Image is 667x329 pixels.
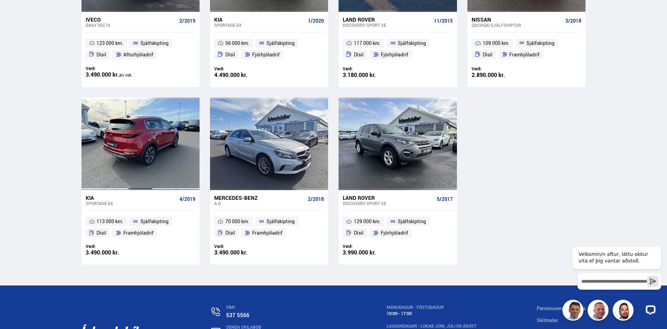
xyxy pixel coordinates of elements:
[343,72,398,78] div: 3.180.000 kr.
[343,23,431,28] div: Discovery Sport SE
[179,196,195,202] span: 4/2019
[343,16,431,23] div: Land Rover
[86,244,141,249] div: Verð:
[225,229,235,237] span: Dísil
[434,18,453,24] span: 11/2015
[225,217,249,226] span: 70 000 km.
[226,311,249,319] a: 537 5566
[483,50,493,59] span: Dísil
[354,39,381,47] span: 117 000 km.
[211,307,220,316] img: n0V2lOsqF3l1V2iz.svg
[467,12,585,87] a: Nissan Qashqai SJÁLFSKIPTUR 3/2018 109 000 km. Sjálfskipting Dísil Framhjóladrif Verð: 2.890.000 kr.
[398,217,426,226] span: Sjálfskipting
[537,317,558,323] a: Skilmalar
[214,201,305,206] div: A D
[214,16,305,23] div: Kia
[472,66,527,71] div: Verð:
[565,18,581,24] span: 3/2018
[266,39,295,47] span: Sjálfskipting
[398,39,426,47] span: Sjálfskipting
[82,190,200,265] a: Kia Sportage EX 4/2019 113 000 km. Sjálfskipting Dísil Framhjóladrif Verð: 3.490.000 kr.
[252,50,280,59] span: Fjórhjóladrif
[96,217,123,226] span: 113 000 km.
[210,190,328,265] a: Mercedes-Benz A D 2/2018 70 000 km. Sjálfskipting Dísil Framhjóladrif Verð: 3.490.000 kr.
[354,50,364,59] span: Dísil
[537,305,585,312] a: Persónuverndarstefna
[354,217,381,226] span: 129 000 km.
[123,50,153,59] span: Afturhjóladrif
[343,66,398,71] div: Verð:
[437,196,453,202] span: 5/2017
[214,250,269,256] div: 3.490.000 kr.
[86,201,177,206] div: Sportage EX
[179,18,195,24] span: 2/2019
[509,50,540,59] span: Framhjóladrif
[483,39,510,47] span: 109 000 km.
[354,229,364,237] span: Dísil
[472,16,563,23] div: Nissan
[214,195,305,201] div: Mercedes-Benz
[86,66,141,71] div: Verð:
[343,201,434,206] div: Discovery Sport SE
[564,301,584,322] img: FbJEzSuNWCJXmdc-.webp
[86,195,177,201] div: Kia
[343,250,398,256] div: 3.990.000 kr.
[381,50,408,59] span: Fjórhjóladrif
[225,39,249,47] span: 56 000 km.
[387,305,476,310] div: MÁNUDAGUR - FÖSTUDAGUR
[214,66,269,71] div: Verð:
[96,229,106,237] span: Dísil
[214,72,269,78] div: 4.490.000 kr.
[96,39,123,47] span: 123 000 km.
[226,305,326,310] div: SÍMI
[343,244,398,249] div: Verð:
[96,50,106,59] span: Dísil
[526,39,554,47] span: Sjálfskipting
[472,72,527,78] div: 2.890.000 kr.
[339,12,457,87] a: Land Rover Discovery Sport SE 11/2015 117 000 km. Sjálfskipting Dísil Fjórhjóladrif Verð: 3.180.0...
[86,23,177,28] div: Daily 35C14
[343,195,434,201] div: Land Rover
[86,72,141,78] div: 3.490.000 kr.
[119,72,132,78] span: án vsk.
[123,229,154,237] span: Framhjóladrif
[86,16,177,23] div: Iveco
[308,18,324,24] span: 1/2020
[140,39,169,47] span: Sjálfskipting
[214,244,269,249] div: Verð:
[387,311,476,316] div: 10:00 - 17:00
[252,229,282,237] span: Framhjóladrif
[387,324,476,329] div: LAUGARDAGAR - Lokað Júni, Júli og Ágúst
[567,234,664,326] iframe: LiveChat chat widget
[472,23,563,28] div: Qashqai SJÁLFSKIPTUR
[140,217,169,226] span: Sjálfskipting
[86,250,141,256] div: 3.490.000 kr.
[225,50,235,59] span: Dísil
[339,190,457,265] a: Land Rover Discovery Sport SE 5/2017 129 000 km. Sjálfskipting Dísil Fjórhjóladrif Verð: 3.990.00...
[308,196,324,202] span: 2/2018
[82,12,200,87] a: Iveco Daily 35C14 2/2019 123 000 km. Sjálfskipting Dísil Afturhjóladrif Verð: 3.490.000 kr.án vsk.
[214,23,305,28] div: Sportage EX
[266,217,295,226] span: Sjálfskipting
[381,229,408,237] span: Fjórhjóladrif
[210,12,328,87] a: Kia Sportage EX 1/2020 56 000 km. Sjálfskipting Dísil Fjórhjóladrif Verð: 4.490.000 kr.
